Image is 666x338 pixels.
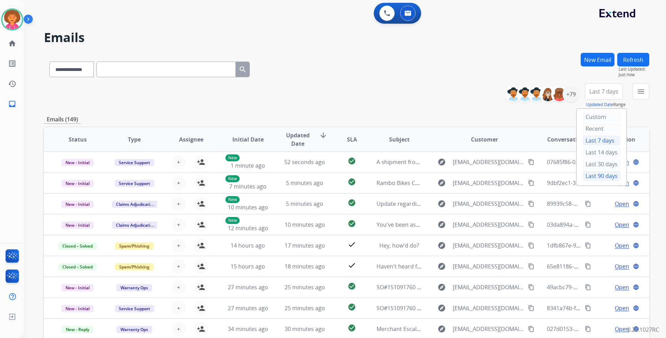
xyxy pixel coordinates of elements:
span: 34 minutes ago [228,325,268,333]
span: New - Initial [61,180,94,187]
span: [EMAIL_ADDRESS][DOMAIN_NAME] [453,241,524,250]
mat-icon: check_circle [348,282,356,290]
span: Claims Adjudication [112,201,160,208]
p: 0.20.1027RC [627,325,659,334]
span: Service Support [115,180,154,187]
span: Spam/Phishing [115,242,154,250]
span: + [177,325,180,333]
span: + [177,241,180,250]
p: New [225,154,240,161]
mat-icon: check_circle [348,219,356,228]
mat-icon: language [633,159,639,165]
div: Last 14 days [582,147,621,158]
span: Assignee [179,135,203,144]
button: New Email [581,53,614,66]
button: + [172,155,186,169]
span: 89939c58-849a-4b53-9751-a79aba0d5e2d [547,200,655,208]
span: 8341a74b-f5ef-42e3-98dc-7418542fe12a [547,304,650,312]
span: New - Initial [61,284,94,291]
span: [EMAIL_ADDRESS][DOMAIN_NAME] [453,200,524,208]
span: Claims Adjudication [112,222,160,229]
mat-icon: content_copy [528,242,534,249]
mat-icon: content_copy [528,180,534,186]
img: avatar [2,10,22,29]
span: Hey, how'd do? [379,242,419,249]
span: Last 7 days [589,90,618,93]
mat-icon: check_circle [348,324,356,332]
span: Haven't heard from you lately...🥹 [377,263,466,270]
span: 10 minutes ago [228,203,268,211]
mat-icon: language [633,263,639,269]
span: 027d0153-346a-41e8-9e49-296fd2e726e9 [547,325,653,333]
button: + [172,197,186,211]
span: Updated Date [282,131,313,148]
mat-icon: check_circle [348,303,356,311]
mat-icon: person_add [197,283,205,291]
span: Closed – Solved [58,263,97,271]
span: SLA [347,135,357,144]
mat-icon: content_copy [585,242,591,249]
p: Emails (149) [44,115,81,124]
mat-icon: explore [437,304,446,312]
span: 10 minutes ago [285,221,325,228]
span: 17 minutes ago [285,242,325,249]
mat-icon: check_circle [348,178,356,186]
span: + [177,283,180,291]
mat-icon: content_copy [528,284,534,290]
span: New - Initial [61,305,94,312]
mat-icon: person_add [197,179,205,187]
span: Warranty Ops [116,284,152,291]
span: 07685f86-0837-40b0-813d-0e4236f94d04 [547,158,652,166]
span: Spam/Phishing [115,263,154,271]
span: + [177,262,180,271]
button: Updated Date [586,102,613,107]
span: You've been assigned a new service order: 3f01c024-a0b2-4545-ae35-b73c8a4698ac [377,221,595,228]
button: + [172,218,186,232]
mat-icon: language [633,222,639,228]
mat-icon: language [633,242,639,249]
span: 1 minute ago [231,162,265,169]
span: + [177,158,180,166]
mat-icon: history [8,80,16,88]
mat-icon: content_copy [528,326,534,332]
div: Recent [582,123,621,134]
span: 5 minutes ago [286,179,323,187]
mat-icon: home [8,39,16,48]
span: SO#151091760 [ thread::lhvMInLwAZmS4wWZxoiH3zk:: ] [377,283,522,291]
button: Refresh [617,53,649,66]
span: [EMAIL_ADDRESS][DOMAIN_NAME] [453,158,524,166]
button: + [172,239,186,252]
span: Merchant Escalation Notification for Request 659723 [377,325,514,333]
mat-icon: content_copy [585,222,591,228]
span: SO#151091760 [ thread::lhvMInLwAZmS4wWZxoiH3zk:: ] [377,304,522,312]
span: 03da894a-81af-4225-b5c0-af931a8f4a19 [547,221,650,228]
mat-icon: language [633,201,639,207]
mat-icon: content_copy [585,201,591,207]
mat-icon: person_add [197,220,205,229]
div: Custom [582,112,621,122]
span: Customer [471,135,498,144]
mat-icon: content_copy [528,201,534,207]
span: Open [615,262,629,271]
span: + [177,200,180,208]
span: New - Reply [62,326,93,333]
span: Open [615,283,629,291]
span: [EMAIL_ADDRESS][DOMAIN_NAME] [453,179,524,187]
span: Open [615,220,629,229]
mat-icon: search [239,65,247,74]
mat-icon: arrow_downward [319,131,327,139]
mat-icon: language [633,284,639,290]
span: Update regarding your fulfillment method for Service Order: d39deaee-1642-455b-ba31-113715579265 [377,200,645,208]
mat-icon: explore [437,220,446,229]
mat-icon: check_circle [348,199,356,207]
mat-icon: list_alt [8,59,16,68]
mat-icon: person_add [197,241,205,250]
mat-icon: person_add [197,262,205,271]
span: Service Support [115,305,154,312]
mat-icon: person_add [197,158,205,166]
span: 25 minutes ago [285,283,325,291]
h2: Emails [44,31,649,45]
span: Warranty Ops [116,326,152,333]
span: [EMAIL_ADDRESS][DOMAIN_NAME] [453,262,524,271]
span: 7 minutes ago [229,183,266,190]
